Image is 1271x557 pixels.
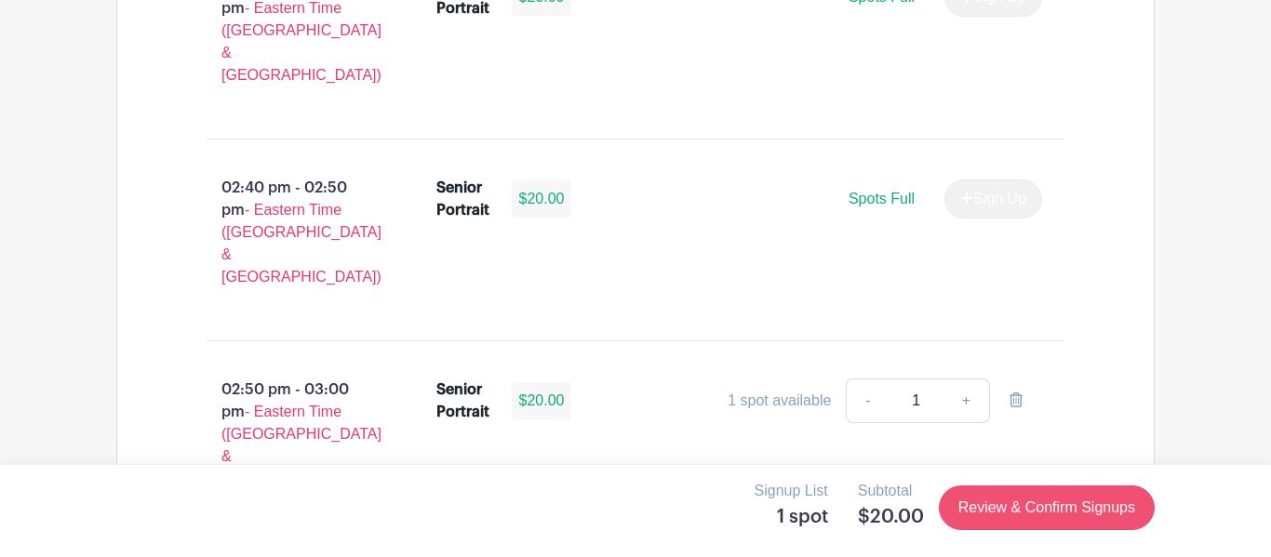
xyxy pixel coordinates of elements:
[846,378,889,423] a: -
[177,169,407,296] p: 02:40 pm - 02:50 pm
[221,202,381,285] span: - Eastern Time ([GEOGRAPHIC_DATA] & [GEOGRAPHIC_DATA])
[728,390,831,412] div: 1 spot available
[755,506,828,528] h5: 1 spot
[755,480,828,502] p: Signup List
[858,506,924,528] h5: $20.00
[849,191,915,206] span: Spots Full
[939,485,1155,530] a: Review & Confirm Signups
[512,180,572,218] div: $20.00
[858,480,924,502] p: Subtotal
[177,371,407,497] p: 02:50 pm - 03:00 pm
[436,177,489,221] div: Senior Portrait
[512,382,572,419] div: $20.00
[221,404,381,486] span: - Eastern Time ([GEOGRAPHIC_DATA] & [GEOGRAPHIC_DATA])
[436,378,489,423] div: Senior Portrait
[943,378,990,423] a: +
